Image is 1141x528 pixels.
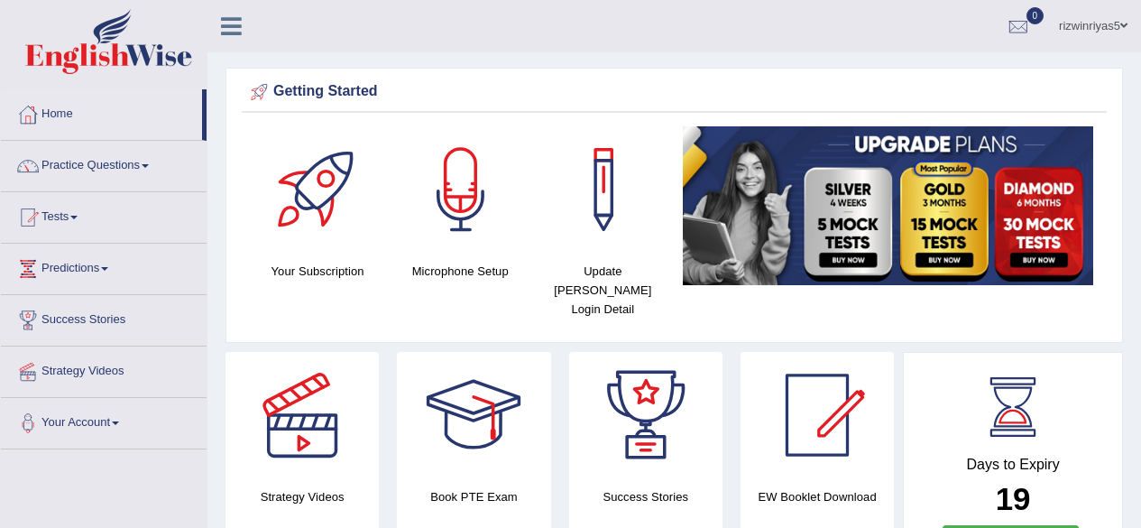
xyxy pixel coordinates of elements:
h4: Book PTE Exam [397,487,550,506]
a: Tests [1,192,207,237]
h4: Update [PERSON_NAME] Login Detail [540,262,665,319]
div: Getting Started [246,79,1102,106]
a: Practice Questions [1,141,207,186]
h4: EW Booklet Download [741,487,894,506]
h4: Success Stories [569,487,722,506]
a: Your Account [1,398,207,443]
a: Strategy Videos [1,347,207,392]
a: Home [1,89,202,134]
b: 19 [996,481,1031,516]
a: Predictions [1,244,207,289]
h4: Days to Expiry [924,457,1102,473]
a: Success Stories [1,295,207,340]
img: small5.jpg [683,126,1093,285]
span: 0 [1026,7,1044,24]
h4: Strategy Videos [225,487,379,506]
h4: Microphone Setup [398,262,522,281]
h4: Your Subscription [255,262,380,281]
